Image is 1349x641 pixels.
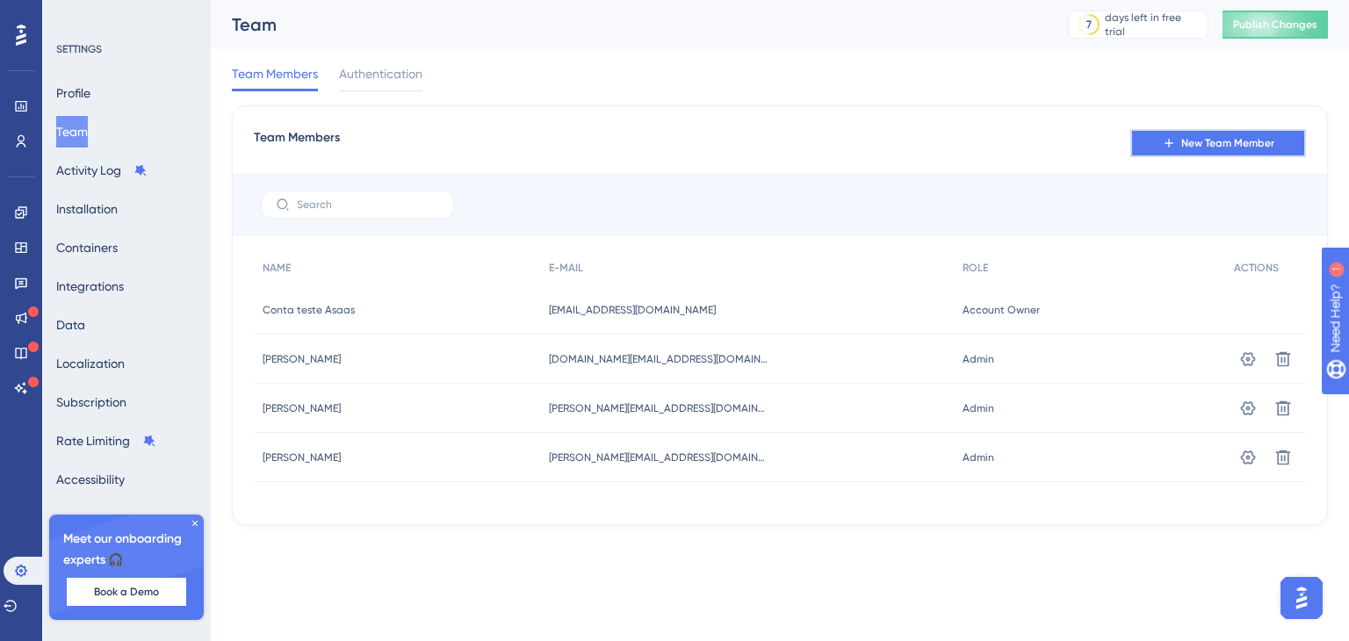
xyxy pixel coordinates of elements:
span: [PERSON_NAME] [263,450,341,465]
span: Meet our onboarding experts 🎧 [63,529,190,571]
button: Activity Log [56,155,148,186]
span: E-MAIL [549,261,583,275]
span: Admin [963,401,994,415]
button: Data [56,309,85,341]
span: Need Help? [41,4,110,25]
button: Publish Changes [1223,11,1328,39]
span: [PERSON_NAME] [263,401,341,415]
input: Search [297,198,439,211]
div: SETTINGS [56,42,198,56]
button: Book a Demo [67,578,186,606]
button: Team [56,116,88,148]
button: Subscription [56,386,126,418]
span: [EMAIL_ADDRESS][DOMAIN_NAME] [549,303,716,317]
span: [DOMAIN_NAME][EMAIL_ADDRESS][DOMAIN_NAME] [549,352,768,366]
span: Team Members [254,127,340,159]
span: Conta teste Asaas [263,303,355,317]
span: New Team Member [1181,136,1274,150]
span: Admin [963,352,994,366]
span: Team Members [232,63,318,84]
button: New Team Member [1130,129,1306,157]
span: [PERSON_NAME][EMAIL_ADDRESS][DOMAIN_NAME] [549,450,768,465]
button: Containers [56,232,118,263]
span: [PERSON_NAME] [263,352,341,366]
button: Installation [56,193,118,225]
div: 1 [122,9,127,23]
span: Authentication [339,63,422,84]
span: Account Owner [963,303,1040,317]
span: ROLE [963,261,988,275]
span: Admin [963,450,994,465]
div: days left in free trial [1105,11,1202,39]
button: Accessibility [56,464,125,495]
span: ACTIONS [1234,261,1279,275]
span: [PERSON_NAME][EMAIL_ADDRESS][DOMAIN_NAME] [549,401,768,415]
span: Book a Demo [94,585,159,599]
button: Integrations [56,270,124,302]
div: 7 [1086,18,1092,32]
span: Publish Changes [1233,18,1317,32]
button: Localization [56,348,125,379]
button: Rate Limiting [56,425,156,457]
button: Profile [56,77,90,109]
iframe: UserGuiding AI Assistant Launcher [1275,572,1328,624]
div: Team [232,12,1024,37]
span: NAME [263,261,291,275]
